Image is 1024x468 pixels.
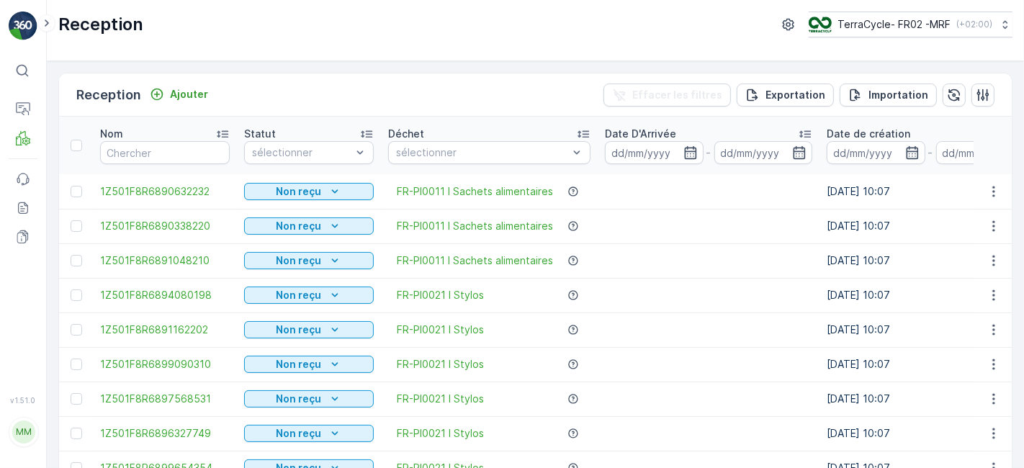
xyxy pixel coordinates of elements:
button: Effacer les filtres [603,84,731,107]
button: TerraCycle- FR02 -MRF(+02:00) [809,12,1012,37]
p: Non reçu [277,323,322,337]
a: FR-PI0011 I Sachets alimentaires [397,219,553,233]
div: Toggle Row Selected [71,255,82,266]
div: MM [12,420,35,444]
a: FR-PI0021 I Stylos [397,323,484,337]
p: Reception [76,85,141,105]
div: Toggle Row Selected [71,428,82,439]
p: Non reçu [277,219,322,233]
a: 1Z501F8R6894080198 [100,288,230,302]
p: Non reçu [277,253,322,268]
a: FR-PI0021 I Stylos [397,426,484,441]
p: Statut [244,127,276,141]
p: Déchet [388,127,424,141]
input: dd/mm/yyyy [827,141,925,164]
p: Reception [58,13,143,36]
button: Importation [840,84,937,107]
span: v 1.51.0 [9,396,37,405]
button: Non reçu [244,425,374,442]
input: Chercher [100,141,230,164]
a: 1Z501F8R6897568531 [100,392,230,406]
div: Toggle Row Selected [71,220,82,232]
div: Toggle Row Selected [71,186,82,197]
div: Toggle Row Selected [71,393,82,405]
button: Non reçu [244,390,374,408]
p: - [928,144,933,161]
div: Toggle Row Selected [71,324,82,336]
p: Non reçu [277,426,322,441]
p: sélectionner [396,145,568,160]
input: dd/mm/yyyy [714,141,813,164]
button: Ajouter [144,86,214,103]
a: 1Z501F8R6890632232 [100,184,230,199]
button: Non reçu [244,356,374,373]
button: Non reçu [244,287,374,304]
p: Exportation [765,88,825,102]
p: Effacer les filtres [632,88,722,102]
a: FR-PI0021 I Stylos [397,288,484,302]
p: Importation [868,88,928,102]
p: - [706,144,711,161]
input: dd/mm/yyyy [605,141,704,164]
div: Toggle Row Selected [71,289,82,301]
a: 1Z501F8R6899090310 [100,357,230,372]
a: 1Z501F8R6891162202 [100,323,230,337]
div: Toggle Row Selected [71,359,82,370]
button: MM [9,408,37,456]
a: 1Z501F8R6890338220 [100,219,230,233]
p: Non reçu [277,357,322,372]
a: FR-PI0021 I Stylos [397,392,484,406]
p: ( +02:00 ) [956,19,992,30]
button: Non reçu [244,252,374,269]
p: Non reçu [277,392,322,406]
button: Exportation [737,84,834,107]
a: 1Z501F8R6891048210 [100,253,230,268]
button: Non reçu [244,217,374,235]
a: FR-PI0011 I Sachets alimentaires [397,253,553,268]
p: TerraCycle- FR02 -MRF [837,17,951,32]
p: Date de création [827,127,910,141]
button: Non reçu [244,321,374,338]
img: terracycle.png [809,17,832,32]
a: 1Z501F8R6896327749 [100,426,230,441]
p: Non reçu [277,288,322,302]
p: sélectionner [252,145,351,160]
p: Date D'Arrivée [605,127,676,141]
p: Ajouter [170,87,208,102]
a: FR-PI0021 I Stylos [397,357,484,372]
img: logo [9,12,37,40]
button: Non reçu [244,183,374,200]
p: Nom [100,127,123,141]
a: FR-PI0011 I Sachets alimentaires [397,184,553,199]
p: Non reçu [277,184,322,199]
